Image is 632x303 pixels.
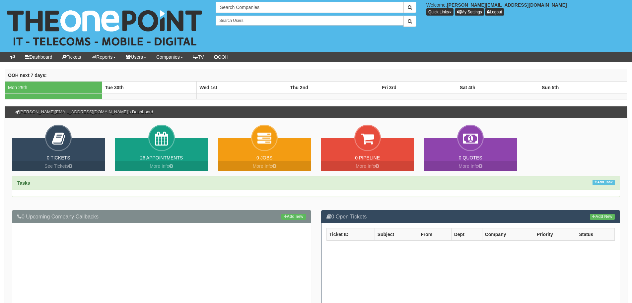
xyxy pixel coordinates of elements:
a: TV [188,52,209,62]
a: OOH [209,52,234,62]
a: 0 Quotes [459,155,482,160]
th: Dept [451,228,482,241]
a: Dashboard [20,52,57,62]
b: [PERSON_NAME][EMAIL_ADDRESS][DOMAIN_NAME] [447,2,567,8]
a: 0 Jobs [256,155,272,160]
a: Logout [485,8,504,16]
th: Wed 1st [197,81,287,93]
th: Sat 4th [457,81,539,93]
th: Tue 30th [102,81,197,93]
h3: 0 Open Tickets [326,214,615,220]
a: Tickets [57,52,86,62]
th: Company [482,228,534,241]
a: 0 Pipeline [355,155,380,160]
a: 0 Tickets [47,155,70,160]
th: OOH next 7 days: [5,69,627,81]
td: Mon 29th [5,81,102,93]
th: From [418,228,451,241]
th: Fri 3rd [379,81,457,93]
strong: Tasks [17,180,30,186]
a: More Info [218,161,311,171]
th: Sun 5th [539,81,627,93]
a: Users [121,52,151,62]
a: 26 Appointments [140,155,183,160]
th: Ticket ID [326,228,375,241]
a: Add new [281,214,306,220]
th: Thu 2nd [287,81,379,93]
h3: [PERSON_NAME][EMAIL_ADDRESS][DOMAIN_NAME]'s Dashboard [12,106,156,118]
a: Reports [86,52,121,62]
a: See Tickets [12,161,105,171]
a: More Info [115,161,208,171]
a: Add New [590,214,615,220]
div: Welcome, [421,2,632,16]
a: My Settings [455,8,484,16]
th: Priority [534,228,576,241]
a: More Info [424,161,517,171]
button: Quick Links [426,8,454,16]
a: Add Task [593,180,615,185]
a: More Info [321,161,414,171]
a: Companies [151,52,188,62]
th: Subject [375,228,418,241]
h3: 0 Upcoming Company Callbacks [17,214,306,220]
input: Search Users [216,16,404,26]
input: Search Companies [216,2,404,13]
th: Status [576,228,615,241]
